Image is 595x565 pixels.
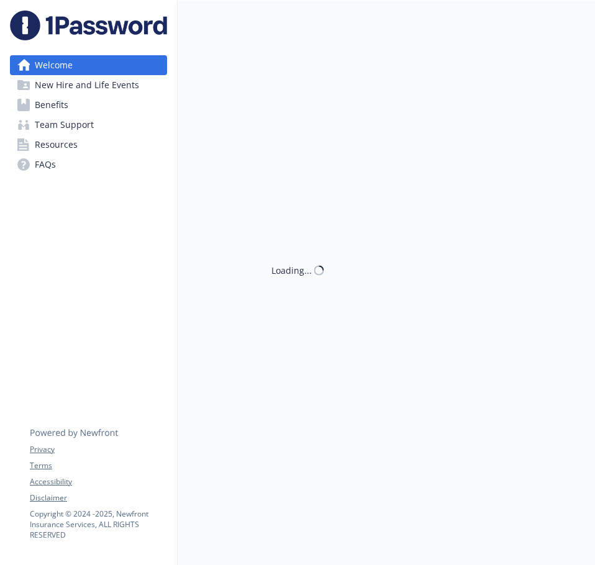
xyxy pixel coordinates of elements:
a: New Hire and Life Events [10,75,167,95]
span: New Hire and Life Events [35,75,139,95]
a: Disclaimer [30,492,166,504]
div: Loading... [271,264,312,277]
a: Privacy [30,444,166,455]
p: Copyright © 2024 - 2025 , Newfront Insurance Services, ALL RIGHTS RESERVED [30,508,166,540]
span: Resources [35,135,78,155]
a: Welcome [10,55,167,75]
span: Benefits [35,95,68,115]
span: Welcome [35,55,73,75]
a: Team Support [10,115,167,135]
a: Accessibility [30,476,166,487]
a: Benefits [10,95,167,115]
span: Team Support [35,115,94,135]
a: Terms [30,460,166,471]
span: FAQs [35,155,56,174]
a: FAQs [10,155,167,174]
a: Resources [10,135,167,155]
